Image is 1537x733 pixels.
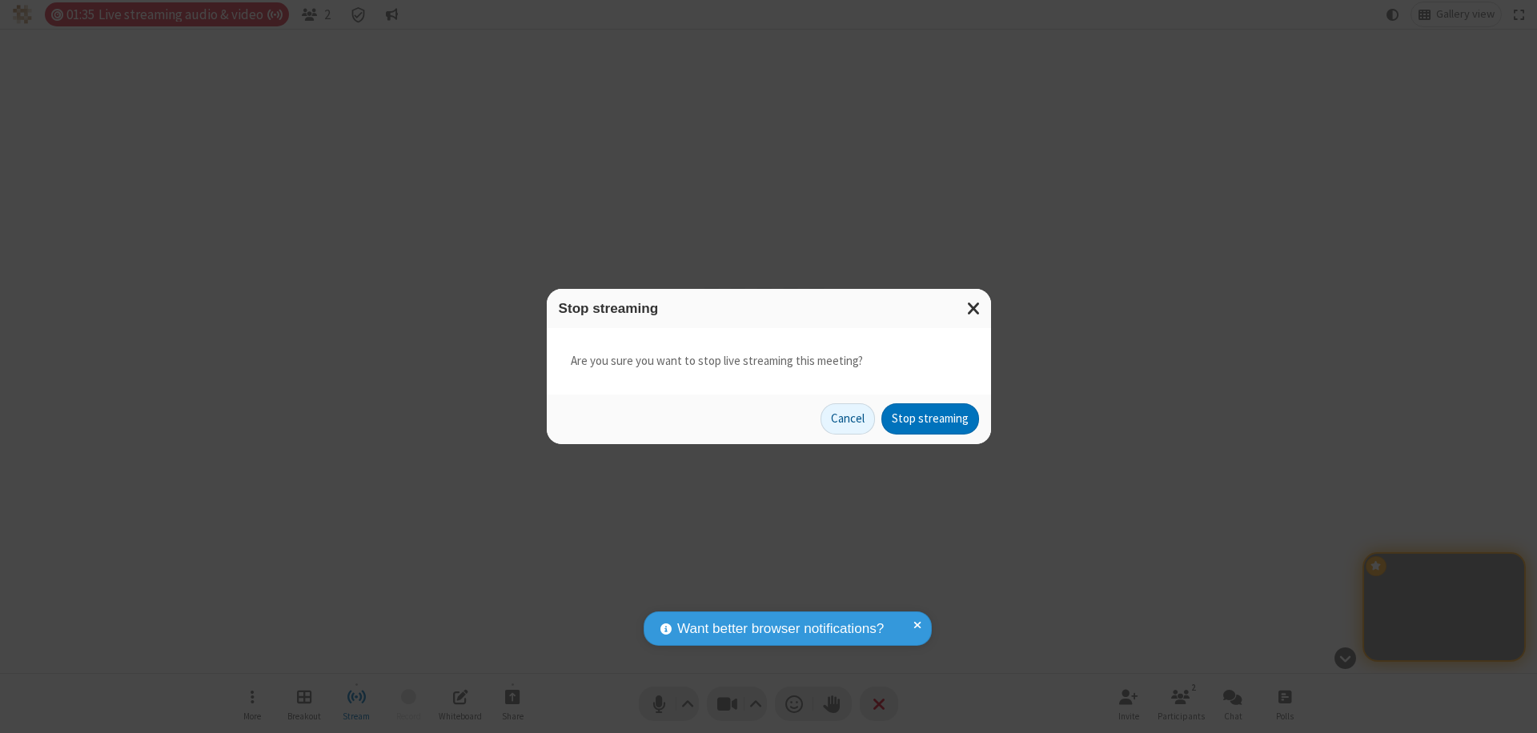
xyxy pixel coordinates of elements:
[677,619,884,639] span: Want better browser notifications?
[559,301,979,316] h3: Stop streaming
[957,289,991,328] button: Close modal
[881,403,979,435] button: Stop streaming
[547,328,991,395] div: Are you sure you want to stop live streaming this meeting?
[821,403,875,435] button: Cancel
